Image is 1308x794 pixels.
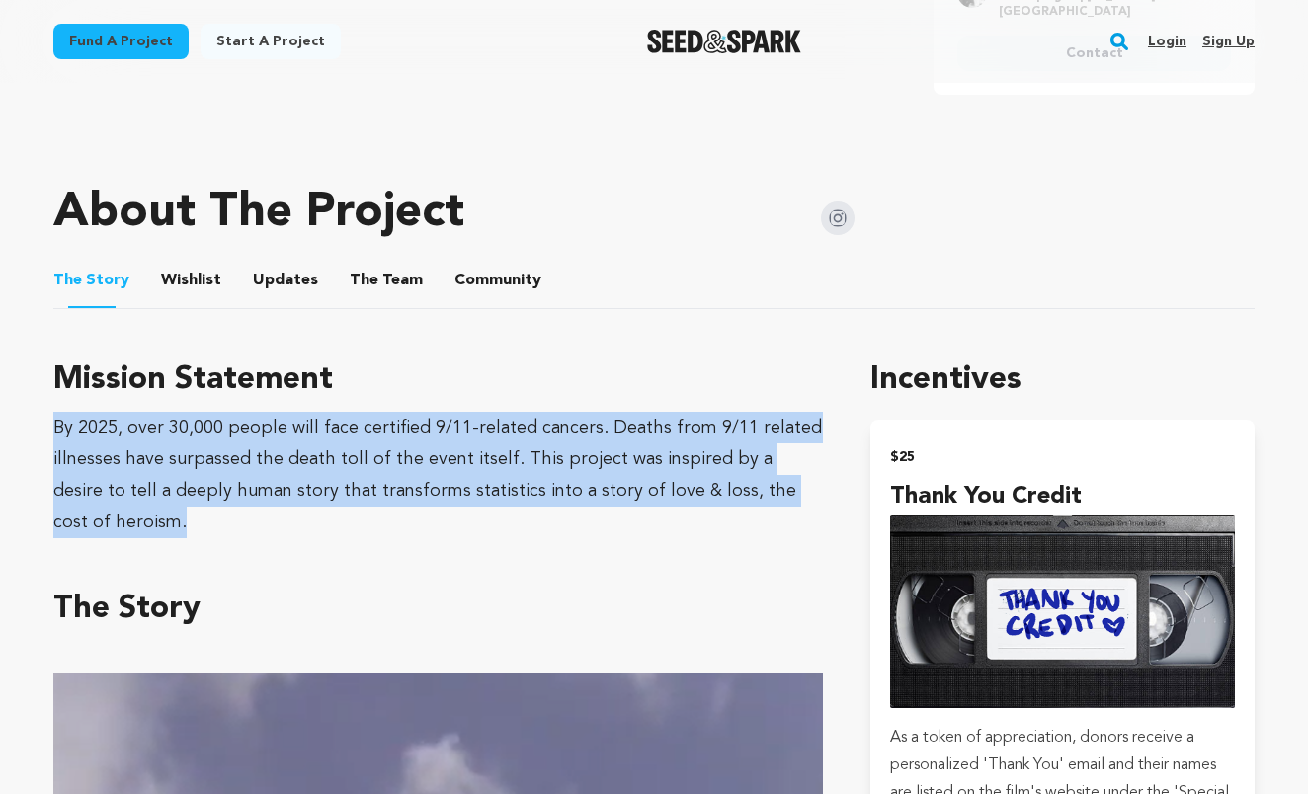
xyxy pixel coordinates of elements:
span: Wishlist [161,269,221,292]
a: Seed&Spark Homepage [647,30,802,53]
img: incentive [890,515,1235,709]
h2: $25 [890,443,1235,471]
img: Seed&Spark Logo Dark Mode [647,30,802,53]
span: The [53,269,82,292]
div: By 2025, over 30,000 people will face certified 9/11-related cancers. Deaths from 9/11 related il... [53,412,823,538]
h3: Mission Statement [53,357,823,404]
span: Team [350,269,423,292]
h3: The Story [53,586,823,633]
a: Login [1148,26,1186,57]
h4: Thank You Credit [890,479,1235,515]
a: Fund a project [53,24,189,59]
a: Sign up [1202,26,1255,57]
span: Community [454,269,541,292]
span: Story [53,269,129,292]
h1: About The Project [53,190,464,237]
img: Seed&Spark Instagram Icon [821,201,855,235]
a: Start a project [201,24,341,59]
h1: Incentives [870,357,1255,404]
span: Updates [253,269,318,292]
span: The [350,269,378,292]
